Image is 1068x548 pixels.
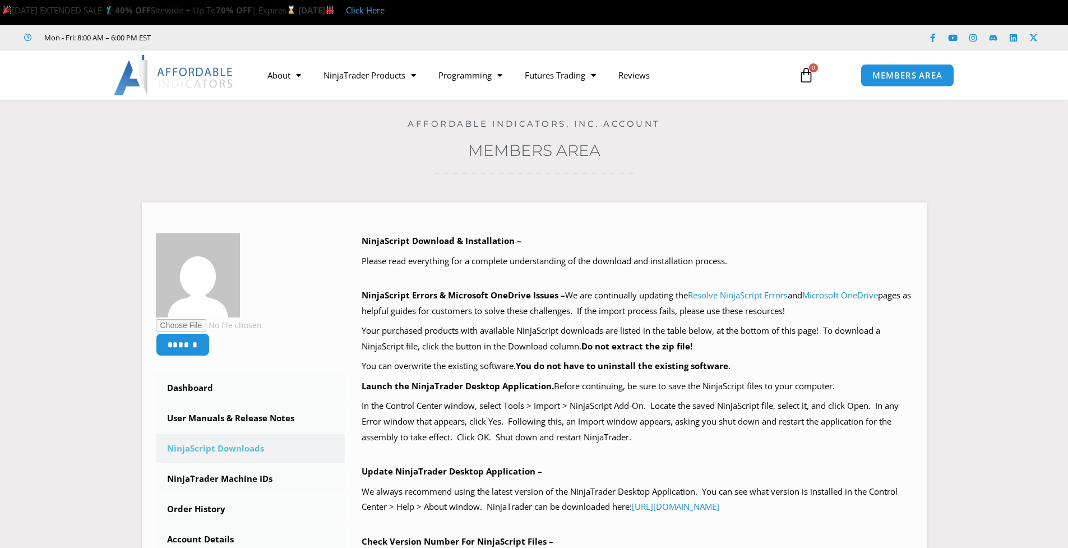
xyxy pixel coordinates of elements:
img: 🎉 [3,6,11,14]
span: MEMBERS AREA [872,71,942,80]
a: Click Here [346,4,385,16]
a: 0 [782,59,831,91]
a: NinjaScript Downloads [156,434,345,463]
b: NinjaScript Errors & Microsoft OneDrive Issues – [362,289,565,301]
a: Microsoft OneDrive [802,289,878,301]
b: Check Version Number For NinjaScript Files – [362,536,553,547]
img: 🏭 [326,6,334,14]
a: Order History [156,495,345,524]
strong: [DATE] [298,4,335,16]
a: Futures Trading [514,62,607,88]
b: NinjaScript Download & Installation – [362,235,521,246]
a: Programming [427,62,514,88]
a: Reviews [607,62,661,88]
b: Update NinjaTrader Desktop Application – [362,466,542,477]
p: Please read everything for a complete understanding of the download and installation process. [362,254,913,269]
img: 0295e4c254f11d163e51805c7117235a000e19e3392823d969fb820eb8545a9e [156,233,240,317]
a: Dashboard [156,374,345,403]
img: LogoAI | Affordable Indicators – NinjaTrader [114,55,234,95]
b: You do not have to uninstall the existing software. [516,360,731,371]
a: User Manuals & Release Notes [156,404,345,433]
b: Do not extract the zip file! [581,340,692,352]
p: Your purchased products with available NinjaScript downloads are listed in the table below, at th... [362,323,913,354]
a: Affordable Indicators, Inc. Account [408,118,660,129]
a: NinjaTrader Products [312,62,427,88]
iframe: Customer reviews powered by Trustpilot [167,32,335,43]
p: We are continually updating the and pages as helpful guides for customers to solve these challeng... [362,288,913,319]
p: You can overwrite the existing software. [362,358,913,374]
nav: Menu [256,62,785,88]
a: [URL][DOMAIN_NAME] [632,501,719,512]
strong: 70% OFF [216,4,252,16]
b: Launch the NinjaTrader Desktop Application. [362,380,554,392]
a: Resolve NinjaScript Errors [688,289,788,301]
a: Members Area [468,141,600,160]
p: Before continuing, be sure to save the NinjaScript files to your computer. [362,379,913,394]
a: MEMBERS AREA [861,64,954,87]
span: Mon - Fri: 8:00 AM – 6:00 PM EST [41,31,151,44]
a: NinjaTrader Machine IDs [156,464,345,494]
p: We always recommend using the latest version of the NinjaTrader Desktop Application. You can see ... [362,484,913,515]
strong: 40% OFF [115,4,151,16]
p: In the Control Center window, select Tools > Import > NinjaScript Add-On. Locate the saved NinjaS... [362,398,913,445]
img: ⌛ [287,6,295,14]
span: 0 [809,63,818,72]
a: About [256,62,312,88]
